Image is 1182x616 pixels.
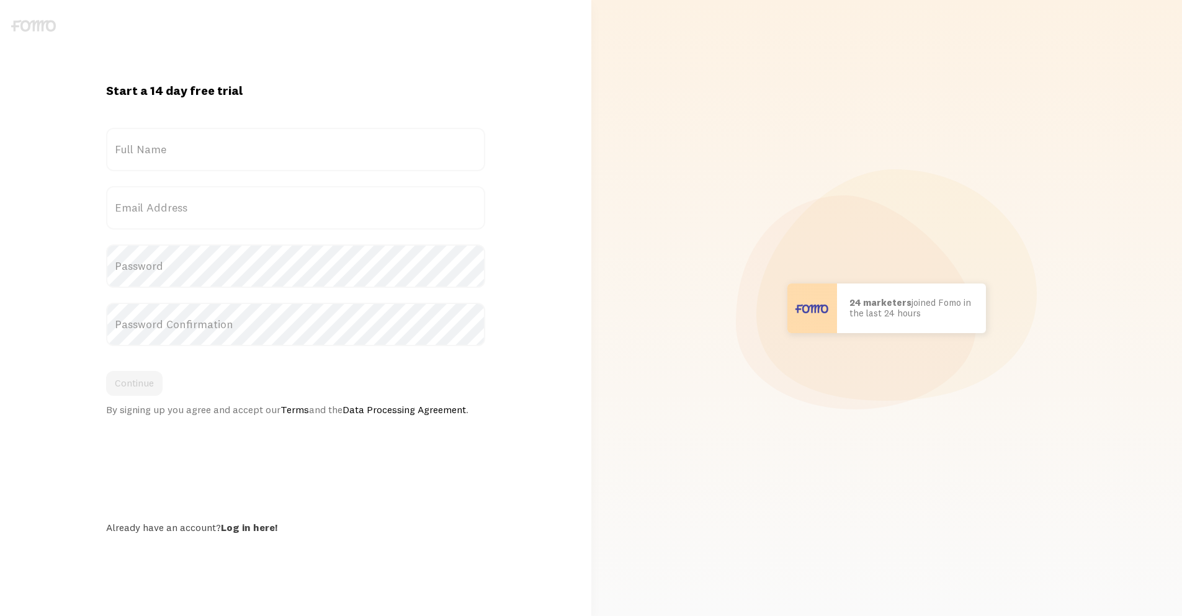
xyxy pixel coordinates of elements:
label: Password Confirmation [106,303,485,346]
label: Email Address [106,186,485,230]
div: By signing up you agree and accept our and the . [106,403,485,416]
h1: Start a 14 day free trial [106,83,485,99]
label: Password [106,244,485,288]
a: Data Processing Agreement [343,403,466,416]
label: Full Name [106,128,485,171]
b: 24 marketers [849,297,911,308]
a: Terms [280,403,309,416]
p: joined Fomo in the last 24 hours [849,298,974,318]
a: Log in here! [221,521,277,533]
img: User avatar [787,283,837,333]
div: Already have an account? [106,521,485,533]
img: fomo-logo-gray-b99e0e8ada9f9040e2984d0d95b3b12da0074ffd48d1e5cb62ac37fc77b0b268.svg [11,20,56,32]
